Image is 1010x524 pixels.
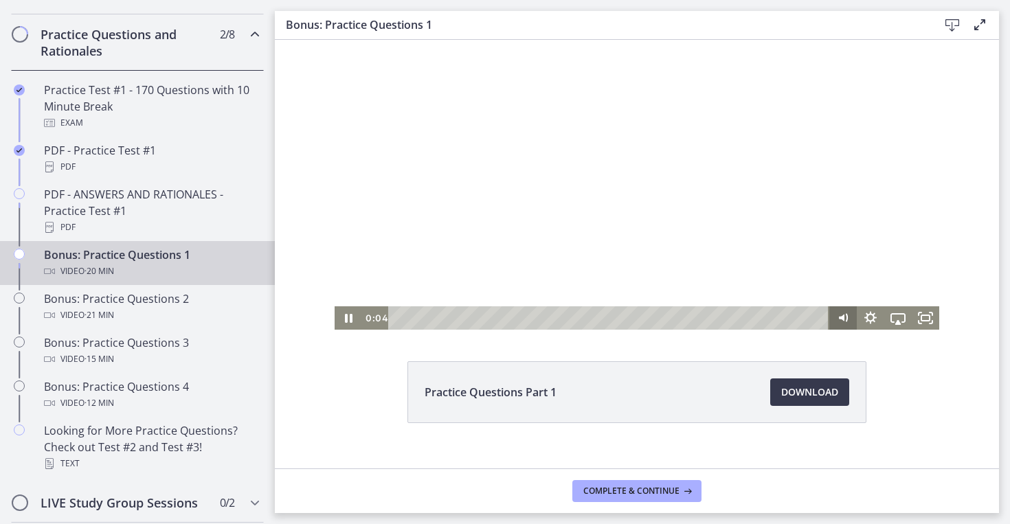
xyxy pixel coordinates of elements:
span: 0 / 2 [220,494,234,511]
div: Video [44,351,258,367]
div: Video [44,395,258,411]
h3: Bonus: Practice Questions 1 [286,16,917,33]
div: Bonus: Practice Questions 3 [44,334,258,367]
span: Practice Questions Part 1 [425,384,557,400]
div: Exam [44,115,258,131]
h2: Practice Questions and Rationales [41,26,208,59]
span: · 20 min [85,263,114,280]
div: Video [44,307,258,323]
div: PDF [44,219,258,236]
div: Practice Test #1 - 170 Questions with 10 Minute Break [44,82,258,131]
i: Completed [14,84,25,95]
div: Video [44,263,258,280]
span: · 21 min [85,307,114,323]
div: Text [44,455,258,472]
span: Download [781,384,838,400]
span: · 12 min [85,395,114,411]
span: 2 / 8 [220,26,234,43]
span: · 15 min [85,351,114,367]
div: Bonus: Practice Questions 1 [44,247,258,280]
a: Download [770,378,849,406]
div: Bonus: Practice Questions 2 [44,291,258,323]
div: Looking for More Practice Questions? Check out Test #2 and Test #3! [44,422,258,472]
div: PDF - Practice Test #1 [44,142,258,175]
div: Bonus: Practice Questions 4 [44,378,258,411]
span: Complete & continue [583,486,680,497]
button: Complete & continue [572,480,702,502]
h2: LIVE Study Group Sessions [41,494,208,511]
i: Completed [14,145,25,156]
div: PDF [44,159,258,175]
div: PDF - ANSWERS AND RATIONALES - Practice Test #1 [44,186,258,236]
